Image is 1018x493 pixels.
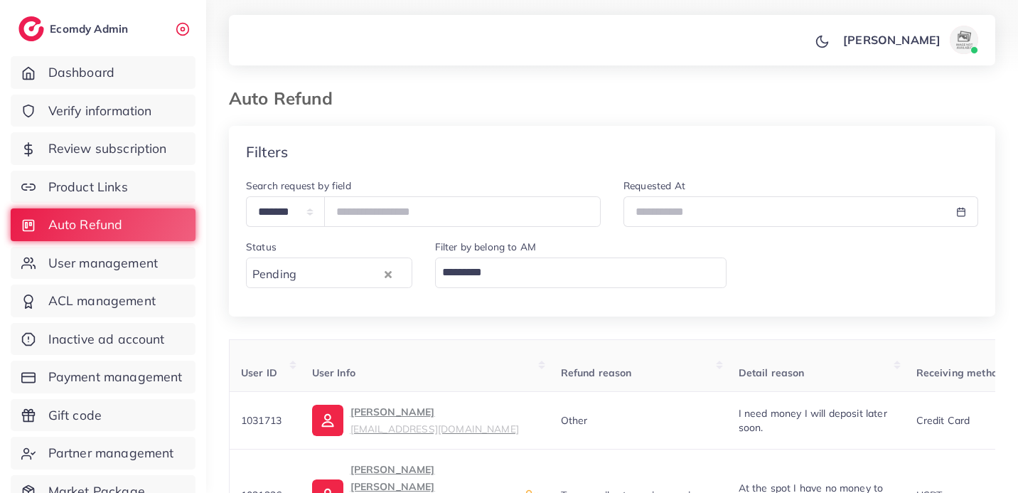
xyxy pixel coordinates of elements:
[11,132,195,165] a: Review subscription
[11,437,195,470] a: Partner management
[11,56,195,89] a: Dashboard
[301,260,380,285] input: Search for option
[241,366,277,379] span: User ID
[18,16,132,41] a: logoEcomdy Admin
[246,258,412,288] div: Search for option
[48,139,167,158] span: Review subscription
[739,407,887,434] span: I need money I will deposit later soon.
[48,368,183,386] span: Payment management
[18,16,44,41] img: logo
[11,285,195,317] a: ACL management
[48,292,156,310] span: ACL management
[11,247,195,280] a: User management
[241,414,282,427] span: 1031713
[11,323,195,356] a: Inactive ad account
[11,399,195,432] a: Gift code
[561,414,588,427] span: Other
[48,102,152,120] span: Verify information
[246,179,351,193] label: Search request by field
[11,171,195,203] a: Product Links
[250,264,299,285] span: Pending
[312,403,519,438] a: [PERSON_NAME][EMAIL_ADDRESS][DOMAIN_NAME]
[48,63,114,82] span: Dashboard
[385,265,392,282] button: Clear Selected
[561,366,632,379] span: Refund reason
[48,254,158,272] span: User management
[48,444,174,462] span: Partner management
[48,216,123,234] span: Auto Refund
[350,403,519,438] p: [PERSON_NAME]
[350,423,519,435] small: [EMAIL_ADDRESS][DOMAIN_NAME]
[739,366,805,379] span: Detail reason
[50,22,132,36] h2: Ecomdy Admin
[437,260,709,285] input: Search for option
[229,88,344,109] h3: Auto Refund
[435,240,537,254] label: Filter by belong to AM
[11,361,195,393] a: Payment management
[835,26,984,54] a: [PERSON_NAME]avatar
[48,178,128,196] span: Product Links
[312,405,343,436] img: ic-user-info.36bf1079.svg
[48,330,165,349] span: Inactive ad account
[312,366,355,379] span: User Info
[11,95,195,127] a: Verify information
[950,26,978,54] img: avatar
[623,179,685,193] label: Requested At
[435,258,727,288] div: Search for option
[11,208,195,241] a: Auto Refund
[916,412,970,429] p: Credit card
[916,366,1004,379] span: Receiving method
[843,31,941,48] p: [PERSON_NAME]
[246,143,288,161] h4: Filters
[246,240,277,254] label: Status
[48,406,102,425] span: Gift code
